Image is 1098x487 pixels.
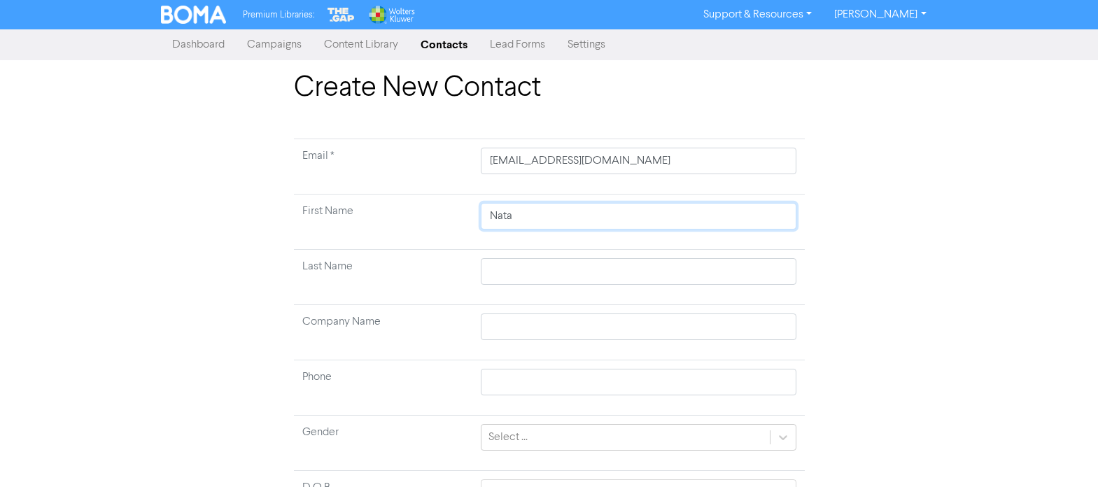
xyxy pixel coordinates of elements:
[294,195,473,250] td: First Name
[556,31,617,59] a: Settings
[313,31,409,59] a: Content Library
[294,305,473,360] td: Company Name
[294,71,805,105] h1: Create New Contact
[325,6,356,24] img: The Gap
[1028,420,1098,487] iframe: Chat Widget
[294,416,473,471] td: Gender
[161,6,227,24] img: BOMA Logo
[294,250,473,305] td: Last Name
[243,10,314,20] span: Premium Libraries:
[294,139,473,195] td: Required
[294,360,473,416] td: Phone
[823,3,937,26] a: [PERSON_NAME]
[409,31,479,59] a: Contacts
[479,31,556,59] a: Lead Forms
[367,6,415,24] img: Wolters Kluwer
[236,31,313,59] a: Campaigns
[692,3,823,26] a: Support & Resources
[488,429,528,446] div: Select ...
[161,31,236,59] a: Dashboard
